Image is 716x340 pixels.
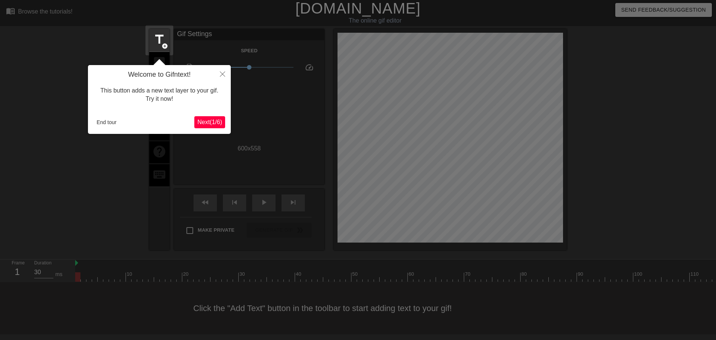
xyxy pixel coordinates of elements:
div: This button adds a new text layer to your gif. Try it now! [94,79,225,111]
button: End tour [94,117,120,128]
h4: Welcome to Gifntext! [94,71,225,79]
button: Next [194,116,225,128]
button: Close [214,65,231,82]
span: Next ( 1 / 6 ) [197,119,222,125]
